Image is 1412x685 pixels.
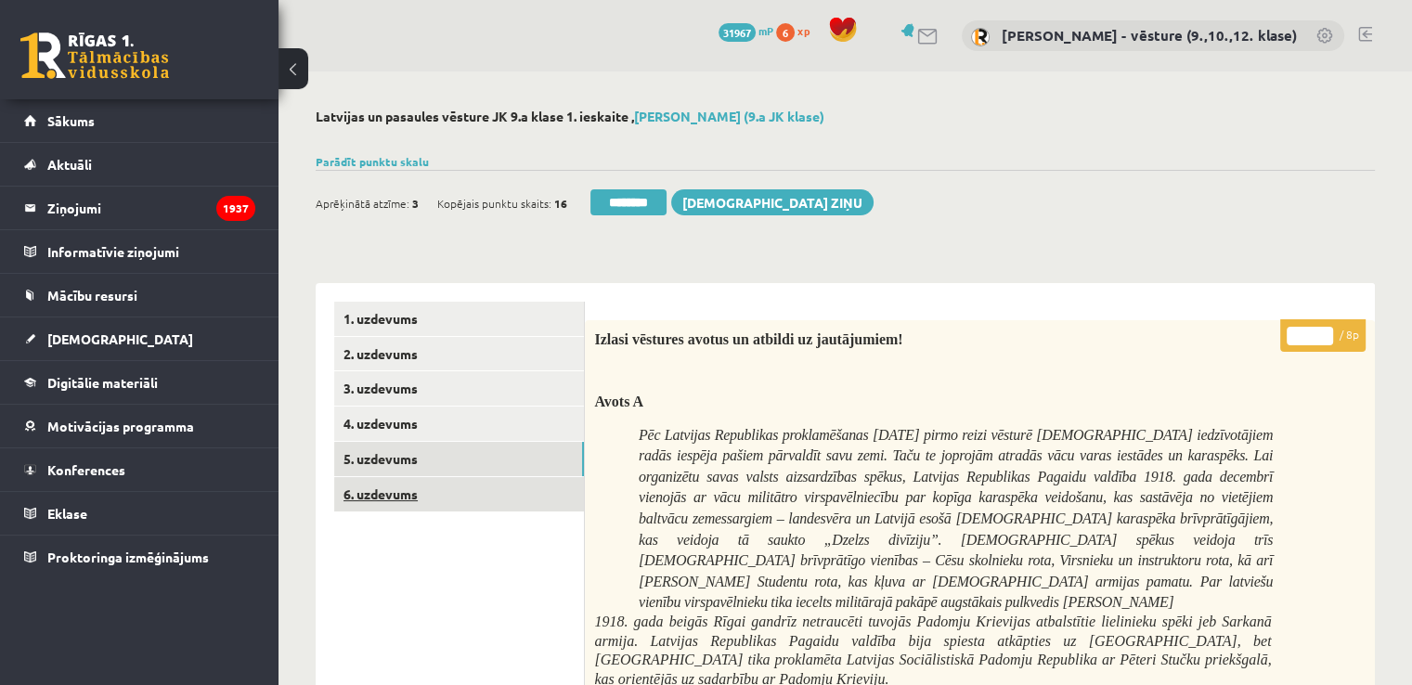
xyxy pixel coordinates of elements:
[24,187,255,229] a: Ziņojumi1937
[47,330,193,347] span: [DEMOGRAPHIC_DATA]
[719,23,756,42] span: 31967
[24,230,255,273] a: Informatīvie ziņojumi
[24,143,255,186] a: Aktuāli
[776,23,819,38] a: 6 xp
[20,32,169,79] a: Rīgas 1. Tālmācības vidusskola
[776,23,795,42] span: 6
[1280,319,1366,352] p: / 8p
[24,274,255,317] a: Mācību resursi
[334,371,584,406] a: 3. uzdevums
[24,361,255,404] a: Digitālie materiāli
[639,427,1273,589] span: Pēc Latvijas Republikas proklamēšanas [DATE] pirmo reizi vēsturē [DEMOGRAPHIC_DATA] iedzīvotājiem...
[216,196,255,221] i: 1937
[594,331,902,347] span: Izlasi vēstures avotus un atbildi uz jautājumiem!
[797,23,810,38] span: xp
[47,418,194,434] span: Motivācijas programma
[671,189,874,215] a: [DEMOGRAPHIC_DATA] ziņu
[334,302,584,336] a: 1. uzdevums
[24,317,255,360] a: [DEMOGRAPHIC_DATA]
[334,477,584,511] a: 6. uzdevums
[634,108,824,124] a: [PERSON_NAME] (9.a JK klase)
[334,442,584,476] a: 5. uzdevums
[554,189,567,217] span: 16
[437,189,551,217] span: Kopējais punktu skaits:
[47,187,255,229] legend: Ziņojumi
[24,536,255,578] a: Proktoringa izmēģinājums
[47,156,92,173] span: Aktuāli
[719,23,773,38] a: 31967 mP
[47,112,95,129] span: Sākums
[334,337,584,371] a: 2. uzdevums
[334,407,584,441] a: 4. uzdevums
[47,505,87,522] span: Eklase
[24,405,255,447] a: Motivācijas programma
[758,23,773,38] span: mP
[47,230,255,273] legend: Informatīvie ziņojumi
[971,28,990,46] img: Kristīna Kižlo - vēsture (9.,10.,12. klase)
[316,109,1375,124] h2: Latvijas un pasaules vēsture JK 9.a klase 1. ieskaite ,
[594,394,643,409] span: Avots A
[19,19,749,38] body: Bagātinātā teksta redaktors, wiswyg-editor-47433801405980-1760036724-612
[47,549,209,565] span: Proktoringa izmēģinājums
[316,154,429,169] a: Parādīt punktu skalu
[24,448,255,491] a: Konferences
[316,189,409,217] span: Aprēķinātā atzīme:
[412,189,419,217] span: 3
[47,374,158,391] span: Digitālie materiāli
[1002,26,1297,45] a: [PERSON_NAME] - vēsture (9.,10.,12. klase)
[24,99,255,142] a: Sākums
[24,492,255,535] a: Eklase
[47,461,125,478] span: Konferences
[47,287,137,304] span: Mācību resursi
